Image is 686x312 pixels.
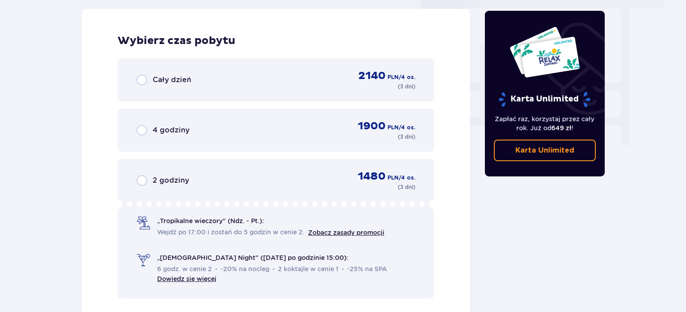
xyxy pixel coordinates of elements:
p: / 4 os. [399,73,415,81]
p: 2140 [358,69,386,83]
p: 1900 [358,119,386,133]
a: Karta Unlimited [494,140,596,161]
a: Dowiedz się więcej [157,275,216,282]
span: Wejdź po 17:00 i zostań do 5 godzin w cenie 2. [157,228,304,237]
p: / 4 os. [399,174,415,182]
a: Zobacz zasady promocji [308,229,384,236]
p: Wybierz czas pobytu [118,34,434,48]
p: ( 3 dni ) [398,133,415,141]
p: „[DEMOGRAPHIC_DATA] Night" ([DATE] po godzinie 15:00): [157,253,348,262]
p: Karta Unlimited [515,145,574,155]
p: ( 3 dni ) [398,83,415,91]
span: -20% na nocleg [215,264,269,273]
p: 2 godziny [153,176,189,185]
p: PLN [387,73,399,81]
p: „Tropikalne wieczory" (Ndz. - Pt.): [157,216,264,225]
p: 4 godziny [153,125,189,135]
p: 1480 [358,170,386,183]
span: 2 koktajle w cenie 1 [273,264,339,273]
p: PLN [387,123,399,132]
span: -25% na SPA [342,264,387,273]
p: ( 3 dni ) [398,183,415,191]
p: Cały dzień [153,75,191,85]
span: 649 zł [551,124,572,132]
p: PLN [387,174,399,182]
p: Karta Unlimited [498,92,591,107]
p: / 4 os. [399,123,415,132]
p: Zapłać raz, korzystaj przez cały rok. Już od ! [494,114,596,132]
span: 6 godz. w cenie 2 [157,264,212,273]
